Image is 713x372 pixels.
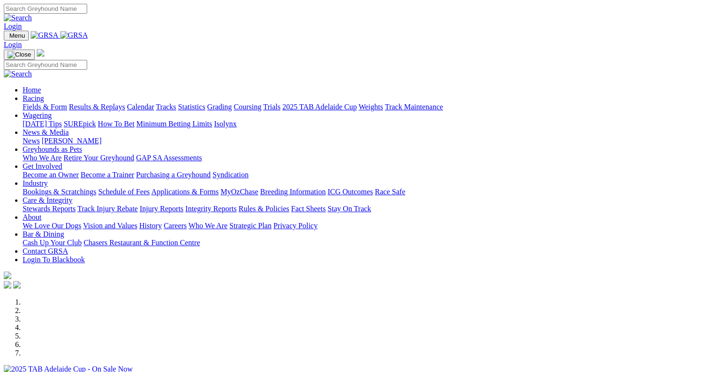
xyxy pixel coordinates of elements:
a: Cash Up Your Club [23,239,82,247]
a: History [139,222,162,230]
a: Greyhounds as Pets [23,145,82,153]
a: Who We Are [23,154,62,162]
a: Who We Are [188,222,228,230]
div: Greyhounds as Pets [23,154,709,162]
a: Login To Blackbook [23,256,85,264]
input: Search [4,60,87,70]
a: Statistics [178,103,205,111]
a: [PERSON_NAME] [41,137,101,145]
a: Coursing [234,103,262,111]
img: Close [8,51,31,58]
a: Grading [207,103,232,111]
div: Wagering [23,120,709,128]
a: Minimum Betting Limits [136,120,212,128]
a: Stay On Track [328,205,371,213]
a: Applications & Forms [151,188,219,196]
div: Industry [23,188,709,196]
a: Track Maintenance [385,103,443,111]
div: Racing [23,103,709,111]
a: How To Bet [98,120,135,128]
a: [DATE] Tips [23,120,62,128]
img: Search [4,14,32,22]
span: Menu [9,32,25,39]
a: Race Safe [375,188,405,196]
a: Injury Reports [139,205,183,213]
a: Isolynx [214,120,237,128]
img: twitter.svg [13,281,21,289]
div: About [23,222,709,230]
a: Become an Owner [23,171,79,179]
a: Stewards Reports [23,205,75,213]
img: GRSA [60,31,88,40]
img: facebook.svg [4,281,11,289]
a: Industry [23,179,48,187]
div: Bar & Dining [23,239,709,247]
a: Purchasing a Greyhound [136,171,211,179]
a: SUREpick [64,120,96,128]
input: Search [4,4,87,14]
a: News & Media [23,128,69,136]
a: 2025 TAB Adelaide Cup [282,103,357,111]
a: We Love Our Dogs [23,222,81,230]
button: Toggle navigation [4,50,35,60]
button: Toggle navigation [4,31,29,41]
a: Rules & Policies [238,205,289,213]
a: Breeding Information [260,188,326,196]
a: Home [23,86,41,94]
img: GRSA [31,31,58,40]
a: ICG Outcomes [328,188,373,196]
a: Weights [359,103,383,111]
a: Calendar [127,103,154,111]
a: About [23,213,41,221]
a: Fields & Form [23,103,67,111]
a: Integrity Reports [185,205,237,213]
a: GAP SA Assessments [136,154,202,162]
a: Tracks [156,103,176,111]
a: Care & Integrity [23,196,73,204]
a: Careers [164,222,187,230]
a: Become a Trainer [81,171,134,179]
a: Privacy Policy [273,222,318,230]
a: Syndication [213,171,248,179]
div: Get Involved [23,171,709,179]
div: Care & Integrity [23,205,709,213]
a: Retire Your Greyhound [64,154,134,162]
a: Login [4,41,22,49]
img: Search [4,70,32,78]
a: Trials [263,103,280,111]
a: Fact Sheets [291,205,326,213]
a: Get Involved [23,162,62,170]
a: Login [4,22,22,30]
img: logo-grsa-white.png [37,49,44,57]
a: Strategic Plan [229,222,271,230]
a: Chasers Restaurant & Function Centre [83,239,200,247]
a: Track Injury Rebate [77,205,138,213]
img: logo-grsa-white.png [4,272,11,279]
a: Schedule of Fees [98,188,149,196]
a: Racing [23,94,44,102]
a: Contact GRSA [23,247,68,255]
a: Vision and Values [83,222,137,230]
a: Results & Replays [69,103,125,111]
a: Bar & Dining [23,230,64,238]
a: News [23,137,40,145]
a: Bookings & Scratchings [23,188,96,196]
a: Wagering [23,111,52,119]
a: MyOzChase [221,188,258,196]
div: News & Media [23,137,709,145]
